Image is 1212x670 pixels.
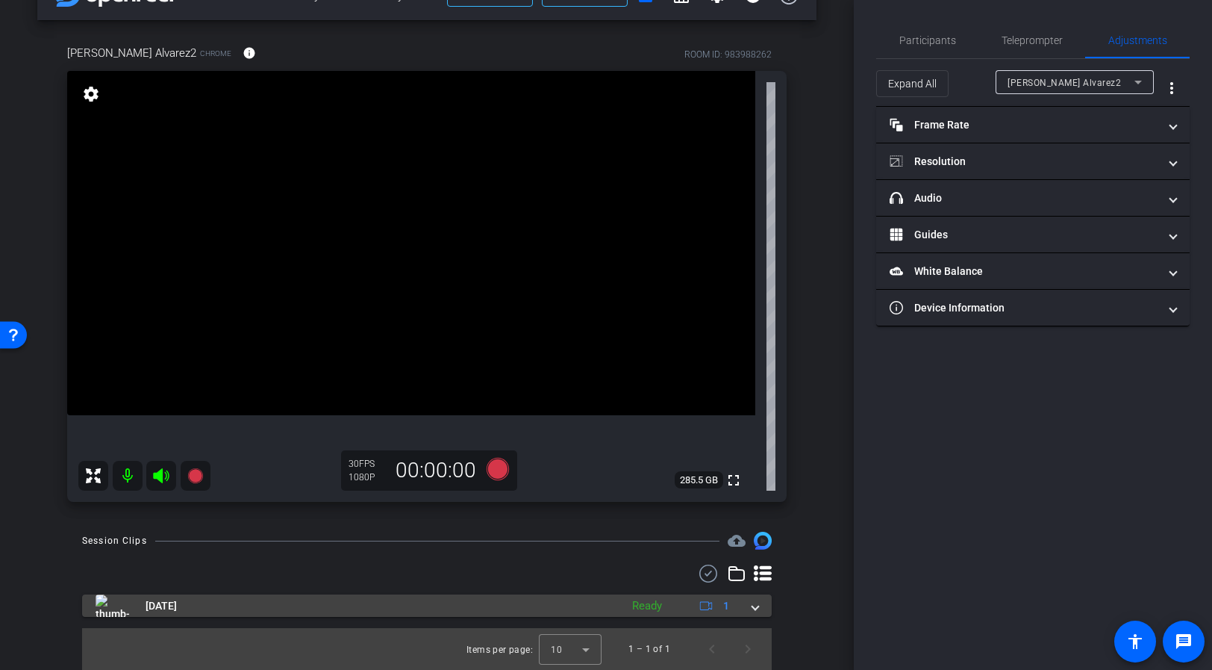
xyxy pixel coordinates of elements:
[82,595,772,617] mat-expansion-panel-header: thumb-nail[DATE]Ready1
[754,532,772,550] img: Session clips
[243,46,256,60] mat-icon: info
[82,533,147,548] div: Session Clips
[67,45,196,61] span: [PERSON_NAME] Alvarez2
[349,458,386,470] div: 30
[890,227,1158,243] mat-panel-title: Guides
[628,642,670,657] div: 1 – 1 of 1
[200,48,231,59] span: Chrome
[876,180,1190,216] mat-expansion-panel-header: Audio
[1175,633,1193,651] mat-icon: message
[694,631,730,667] button: Previous page
[890,117,1158,133] mat-panel-title: Frame Rate
[684,48,772,61] div: ROOM ID: 983988262
[1154,70,1190,106] button: More Options for Adjustments Panel
[725,471,743,489] mat-icon: fullscreen
[359,459,375,469] span: FPS
[1108,35,1167,46] span: Adjustments
[81,85,101,103] mat-icon: settings
[876,70,949,97] button: Expand All
[625,598,669,615] div: Ready
[1126,633,1144,651] mat-icon: accessibility
[466,642,533,657] div: Items per page:
[96,595,129,617] img: thumb-nail
[876,253,1190,289] mat-expansion-panel-header: White Balance
[899,35,956,46] span: Participants
[890,264,1158,279] mat-panel-title: White Balance
[1163,79,1181,97] mat-icon: more_vert
[728,532,746,550] mat-icon: cloud_upload
[728,532,746,550] span: Destinations for your clips
[876,217,1190,252] mat-expansion-panel-header: Guides
[876,290,1190,326] mat-expansion-panel-header: Device Information
[386,458,486,483] div: 00:00:00
[890,154,1158,170] mat-panel-title: Resolution
[675,471,723,489] span: 285.5 GB
[876,143,1190,179] mat-expansion-panel-header: Resolution
[876,107,1190,143] mat-expansion-panel-header: Frame Rate
[723,598,729,614] span: 1
[349,471,386,483] div: 1080P
[146,598,177,614] span: [DATE]
[888,69,937,98] span: Expand All
[730,631,766,667] button: Next page
[890,300,1158,316] mat-panel-title: Device Information
[1002,35,1063,46] span: Teleprompter
[1008,78,1121,88] span: [PERSON_NAME] Alvarez2
[890,190,1158,206] mat-panel-title: Audio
